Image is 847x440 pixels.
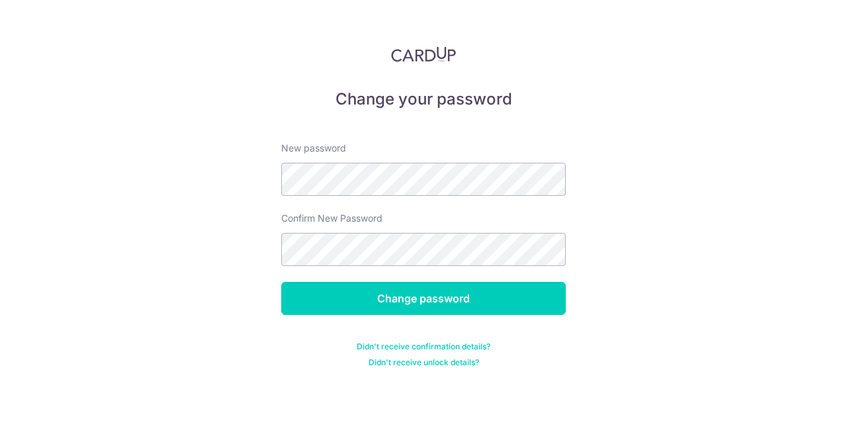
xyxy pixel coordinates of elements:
h5: Change your password [281,89,566,110]
label: Confirm New Password [281,212,382,225]
img: CardUp Logo [391,46,456,62]
a: Didn't receive confirmation details? [357,341,490,352]
label: New password [281,142,346,155]
a: Didn't receive unlock details? [369,357,479,368]
input: Change password [281,282,566,315]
